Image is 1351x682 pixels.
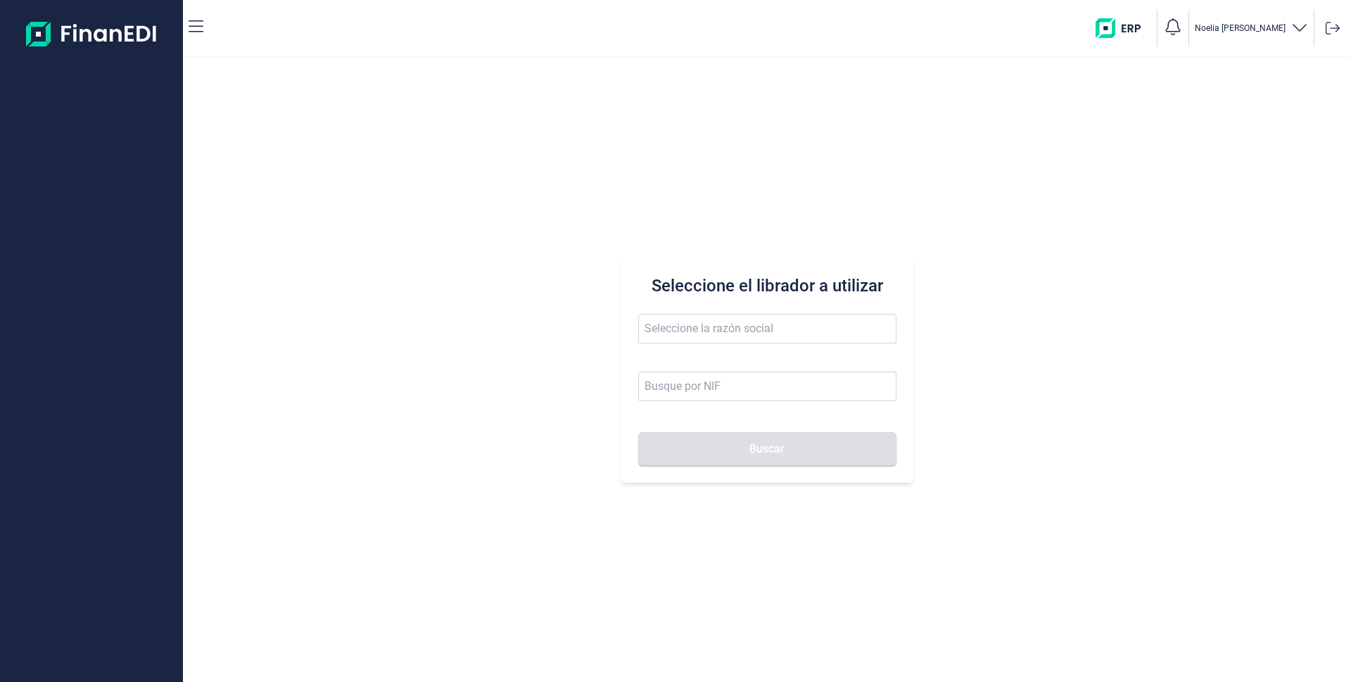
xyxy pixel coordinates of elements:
[638,314,896,343] input: Seleccione la razón social
[638,432,896,466] button: Buscar
[638,372,896,401] input: Busque por NIF
[638,274,896,297] h3: Seleccione el librador a utilizar
[1195,18,1308,39] button: Noelia [PERSON_NAME]
[1096,18,1151,38] img: erp
[1195,23,1286,34] p: Noelia [PERSON_NAME]
[26,11,158,56] img: Logo de aplicación
[749,443,785,454] span: Buscar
